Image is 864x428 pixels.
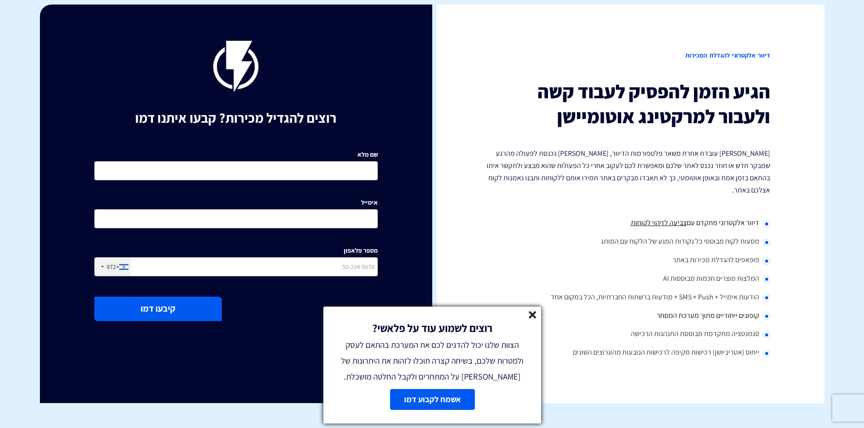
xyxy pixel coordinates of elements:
h3: הגיע הזמן להפסיק לעבוד קשה ולעבור למרקטינג אוטומיישן [487,79,770,129]
img: flashy-black.png [213,41,259,92]
label: מספר פלאפון [344,246,378,255]
h1: רוצים להגדיל מכירות? קבעו איתנו דמו [94,111,378,125]
label: אימייל [361,198,378,207]
span: דיוור אלקטרוני מתקדם עם [687,218,759,227]
li: ייחוס (אטריביושן) רכישות מקיפה לרכישות הנובעות מהערוצים השונים [487,344,770,362]
span: צביעה לזיהוי לקוחות [631,218,687,227]
li: הודעות אימייל + SMS + Push + מודעות ברשתות החברתיות, הכל במקום אחד [487,289,770,307]
div: Israel (‫ישראל‬‎): +972 [95,258,131,276]
li: פופאפים להגדלת מכירות באתר [487,251,770,270]
input: 50-234-5678 [94,257,378,276]
li: מסעות לקוח מבוססי כל נקודות המגע של הלקוח עם המותג [487,233,770,251]
li: סגמנטציה מתקדמת מבוססת התנהגות הרכישה [487,325,770,344]
p: [PERSON_NAME] עובדת אחרת משאר פלטפורמות הדיוור, [PERSON_NAME] נכנסת לפעולה מהרגע שמבקר חדש או חוז... [487,147,770,197]
li: המלצות מוצרים חכמות מבוססות AI [487,270,770,289]
h2: דיוור אלקטרוני להגדלת המכירות [487,41,770,70]
span: קופונים ייחודיים מתוך מערכת המסחר [657,311,759,320]
label: שם מלא [357,150,378,159]
div: +972 [107,262,119,271]
button: קיבעו דמו [94,297,222,321]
